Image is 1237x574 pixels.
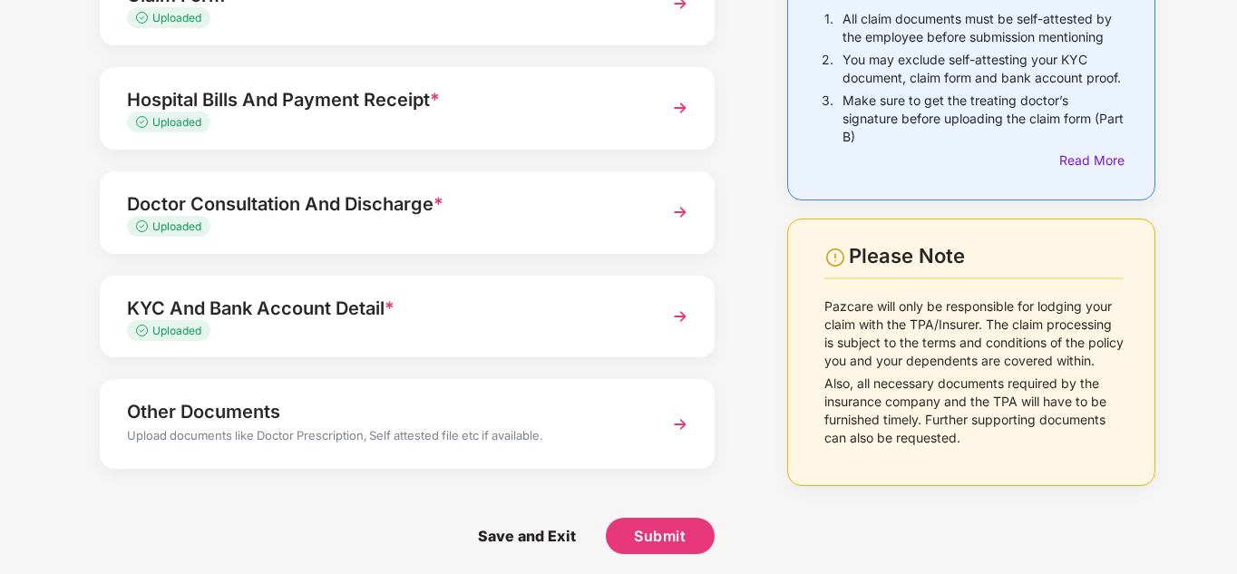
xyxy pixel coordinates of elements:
[824,10,833,46] p: 1.
[664,408,696,441] img: svg+xml;base64,PHN2ZyBpZD0iTmV4dCIgeG1sbnM9Imh0dHA6Ly93d3cudzMub3JnLzIwMDAvc3ZnIiB3aWR0aD0iMzYiIG...
[664,300,696,333] img: svg+xml;base64,PHN2ZyBpZD0iTmV4dCIgeG1sbnM9Imh0dHA6Ly93d3cudzMub3JnLzIwMDAvc3ZnIiB3aWR0aD0iMzYiIG...
[664,196,696,229] img: svg+xml;base64,PHN2ZyBpZD0iTmV4dCIgeG1sbnM9Imh0dHA6Ly93d3cudzMub3JnLzIwMDAvc3ZnIiB3aWR0aD0iMzYiIG...
[849,244,1124,268] div: Please Note
[822,92,833,146] p: 3.
[152,11,201,24] span: Uploaded
[664,92,696,124] img: svg+xml;base64,PHN2ZyBpZD0iTmV4dCIgeG1sbnM9Imh0dHA6Ly93d3cudzMub3JnLzIwMDAvc3ZnIiB3aWR0aD0iMzYiIG...
[460,518,594,554] span: Save and Exit
[136,116,152,128] img: svg+xml;base64,PHN2ZyB4bWxucz0iaHR0cDovL3d3dy53My5vcmcvMjAwMC9zdmciIHdpZHRoPSIxMy4zMzMiIGhlaWdodD...
[152,324,201,337] span: Uploaded
[152,115,201,129] span: Uploaded
[127,397,640,426] div: Other Documents
[822,51,833,87] p: 2.
[843,51,1124,87] p: You may exclude self-attesting your KYC document, claim form and bank account proof.
[824,297,1125,370] p: Pazcare will only be responsible for lodging your claim with the TPA/Insurer. The claim processin...
[136,325,152,336] img: svg+xml;base64,PHN2ZyB4bWxucz0iaHR0cDovL3d3dy53My5vcmcvMjAwMC9zdmciIHdpZHRoPSIxMy4zMzMiIGhlaWdodD...
[152,219,201,233] span: Uploaded
[136,220,152,232] img: svg+xml;base64,PHN2ZyB4bWxucz0iaHR0cDovL3d3dy53My5vcmcvMjAwMC9zdmciIHdpZHRoPSIxMy4zMzMiIGhlaWdodD...
[127,294,640,323] div: KYC And Bank Account Detail
[824,247,846,268] img: svg+xml;base64,PHN2ZyBpZD0iV2FybmluZ18tXzI0eDI0IiBkYXRhLW5hbWU9Ildhcm5pbmcgLSAyNHgyNCIgeG1sbnM9Im...
[843,92,1124,146] p: Make sure to get the treating doctor’s signature before uploading the claim form (Part B)
[127,426,640,450] div: Upload documents like Doctor Prescription, Self attested file etc if available.
[634,526,686,546] span: Submit
[127,190,640,219] div: Doctor Consultation And Discharge
[824,375,1125,447] p: Also, all necessary documents required by the insurance company and the TPA will have to be furni...
[127,85,640,114] div: Hospital Bills And Payment Receipt
[1059,151,1124,170] div: Read More
[843,10,1124,46] p: All claim documents must be self-attested by the employee before submission mentioning
[606,518,715,554] button: Submit
[136,12,152,24] img: svg+xml;base64,PHN2ZyB4bWxucz0iaHR0cDovL3d3dy53My5vcmcvMjAwMC9zdmciIHdpZHRoPSIxMy4zMzMiIGhlaWdodD...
